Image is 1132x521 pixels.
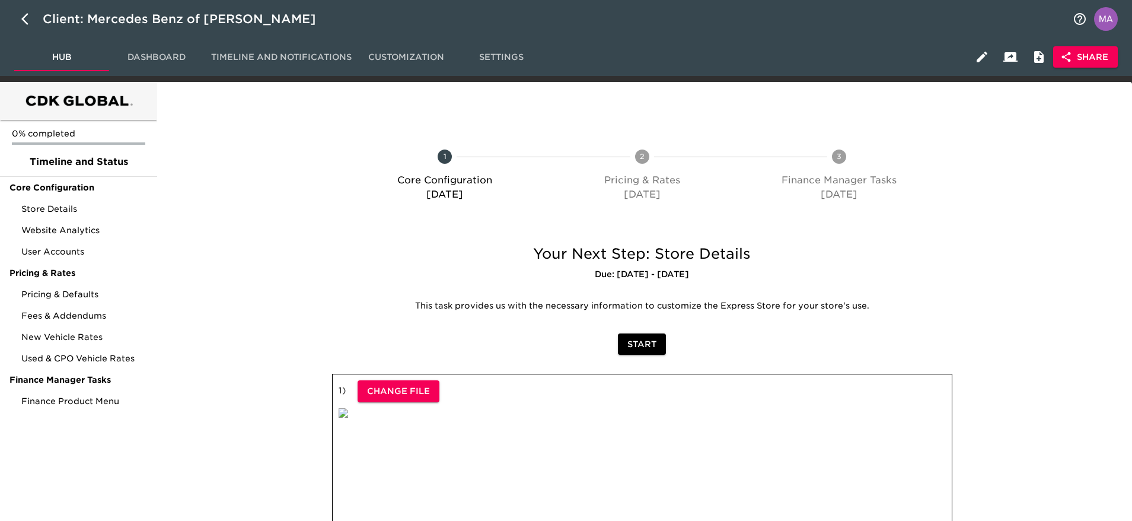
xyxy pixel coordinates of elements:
p: [DATE] [745,188,933,202]
p: Finance Manager Tasks [745,173,933,188]
p: Pricing & Rates [548,173,736,188]
div: Client: Mercedes Benz of [PERSON_NAME] [43,9,333,28]
text: 3 [837,152,841,161]
button: Change File [358,380,439,402]
img: Profile [1094,7,1118,31]
p: Core Configuration [351,173,539,188]
span: Used & CPO Vehicle Rates [21,352,148,364]
p: [DATE] [548,188,736,202]
span: Timeline and Notifications [211,50,352,65]
h6: Due: [DATE] - [DATE] [332,268,952,281]
button: Client View [996,43,1025,71]
button: notifications [1066,5,1094,33]
img: qkibX1zbU72zw90W6Gan%2FTemplates%2FRjS7uaFIXtg43HUzxvoG%2F3e51d9d6-1114-4229-a5bf-f5ca567b6beb.jpg [339,408,348,418]
span: Start [627,337,656,352]
span: Pricing & Defaults [21,288,148,300]
span: Core Configuration [9,182,148,193]
h5: Your Next Step: Store Details [332,244,952,263]
span: Hub [21,50,102,65]
p: This task provides us with the necessary information to customize the Express Store for your stor... [341,300,943,312]
span: Dashboard [116,50,197,65]
span: New Vehicle Rates [21,331,148,343]
span: User Accounts [21,246,148,258]
p: 0% completed [12,128,145,139]
span: Fees & Addendums [21,310,148,322]
button: Edit Hub [968,43,996,71]
span: Finance Product Menu [21,395,148,407]
span: Store Details [21,203,148,215]
button: Start [618,333,666,355]
span: Share [1063,50,1108,65]
span: Pricing & Rates [9,267,148,279]
p: [DATE] [351,188,539,202]
span: Customization [366,50,447,65]
span: Website Analytics [21,224,148,236]
text: 2 [640,152,645,161]
span: Timeline and Status [9,155,148,169]
span: Change File [367,384,430,399]
text: 1 [443,152,446,161]
span: Settings [461,50,541,65]
button: Share [1053,46,1118,68]
span: Finance Manager Tasks [9,374,148,386]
